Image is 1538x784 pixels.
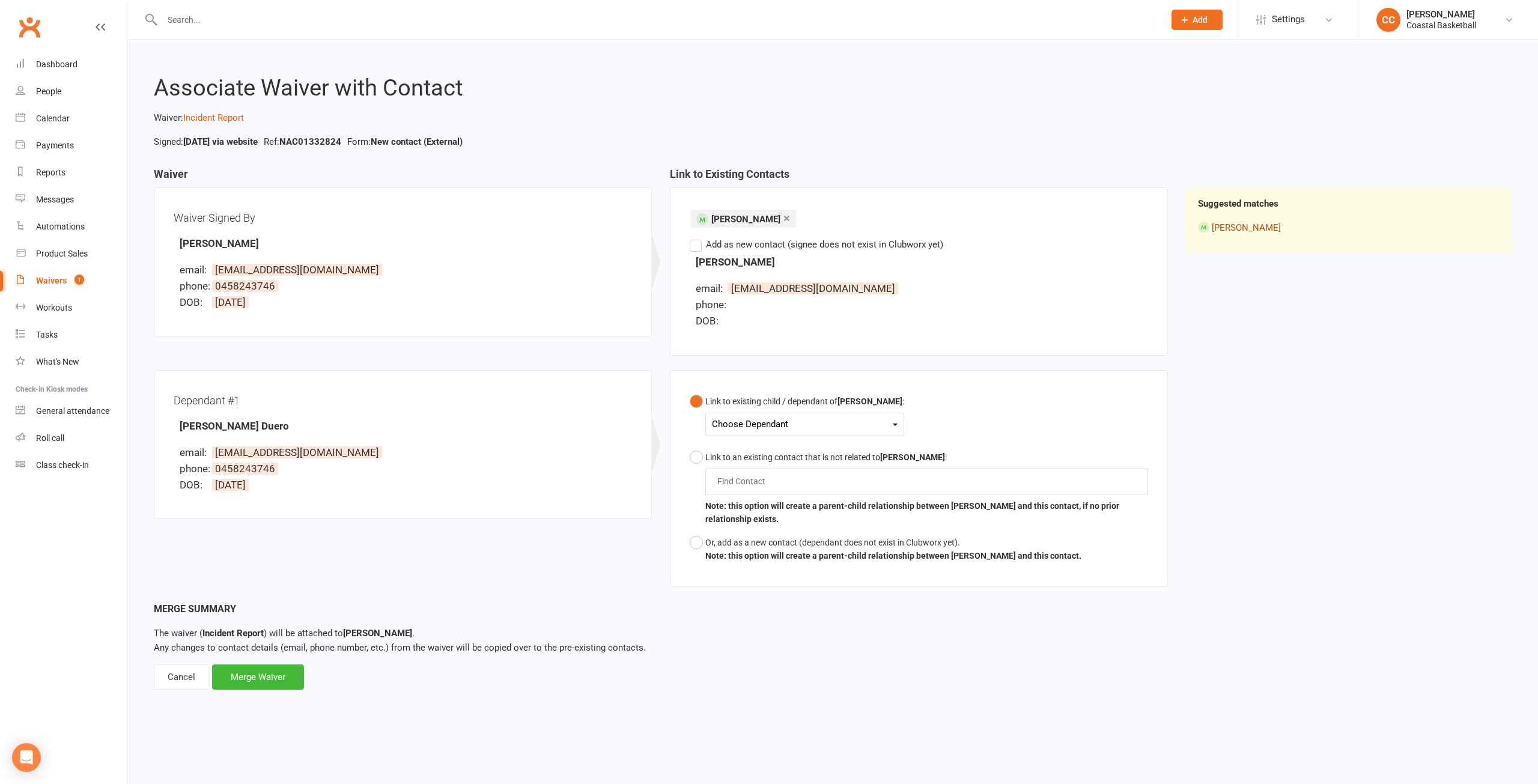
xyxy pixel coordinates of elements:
[14,12,44,42] a: Clubworx
[705,451,1148,464] div: Link to an existing contact that is not related to :
[16,321,127,348] a: Tasks
[1193,15,1208,25] span: Add
[880,452,945,462] b: [PERSON_NAME]
[837,397,902,406] b: [PERSON_NAME]
[36,195,74,204] div: Messages
[261,135,344,149] li: Ref:
[36,168,65,177] div: Reports
[183,112,244,123] a: Incident Report
[1172,10,1223,30] button: Add
[154,601,1512,617] div: Merge Summary
[16,425,127,452] a: Roll call
[1272,6,1305,33] span: Settings
[180,461,210,477] div: phone:
[690,237,943,252] label: Add as new contact (signee does not exist in Clubworx yet)
[74,275,84,285] span: 1
[36,357,79,366] div: What's New
[202,628,264,639] strong: Incident Report
[154,664,209,690] div: Cancel
[212,479,249,491] span: [DATE]
[154,76,1512,101] h2: Associate Waiver with Contact
[212,264,382,276] span: [EMAIL_ADDRESS][DOMAIN_NAME]
[36,460,89,470] div: Class check-in
[696,313,726,329] div: DOB:
[1212,222,1281,233] a: [PERSON_NAME]
[1376,8,1400,32] div: CC
[343,628,412,639] strong: [PERSON_NAME]
[705,551,1081,561] b: Note: this option will create a parent-child relationship between [PERSON_NAME] and this contact.
[690,531,1081,568] button: Or, add as a new contact (dependant does not exist in Clubworx yet).Note: this option will create...
[16,267,127,294] a: Waivers 1
[1198,198,1278,209] strong: Suggested matches
[36,276,67,285] div: Waivers
[16,132,127,159] a: Payments
[180,477,210,493] div: DOB:
[36,330,58,339] div: Tasks
[174,207,632,228] div: Waiver Signed By
[696,297,726,313] div: phone:
[154,626,1512,655] p: Any changes to contact details (email, phone number, etc.) from the waiver will be copied over to...
[36,141,74,150] div: Payments
[16,240,127,267] a: Product Sales
[16,348,127,375] a: What's New
[690,446,1148,531] button: Link to an existing contact that is not related to[PERSON_NAME]:Note: this option will create a p...
[212,664,304,690] div: Merge Waiver
[180,294,210,311] div: DOB:
[16,186,127,213] a: Messages
[36,433,64,443] div: Roll call
[16,51,127,78] a: Dashboard
[696,281,726,297] div: email:
[36,114,70,123] div: Calendar
[670,168,1168,187] h3: Link to Existing Contacts
[36,249,88,258] div: Product Sales
[180,262,210,278] div: email:
[1406,20,1476,31] div: Coastal Basketball
[16,398,127,425] a: General attendance kiosk mode
[279,136,341,147] strong: NAC01332824
[16,78,127,105] a: People
[344,135,466,149] li: Form:
[154,111,1512,125] p: Waiver:
[711,214,780,225] span: [PERSON_NAME]
[705,395,904,408] div: Link to existing child / dependant of :
[36,222,85,231] div: Automations
[212,446,382,458] span: [EMAIL_ADDRESS][DOMAIN_NAME]
[705,536,1081,549] div: Or, add as a new contact (dependant does not exist in Clubworx yet).
[712,416,898,433] div: Choose Dependant
[690,390,904,446] button: Link to existing child / dependant of[PERSON_NAME]:Choose Dependant
[696,256,775,268] strong: [PERSON_NAME]
[16,452,127,479] a: Class kiosk mode
[212,296,249,308] span: [DATE]
[705,501,1119,524] b: Note: this option will create a parent-child relationship between [PERSON_NAME] and this contact,...
[180,420,289,432] strong: [PERSON_NAME] Duero
[12,743,41,772] div: Open Intercom Messenger
[212,280,278,292] span: 0458243746
[151,135,261,149] li: Signed:
[180,278,210,294] div: phone:
[159,11,1156,28] input: Search...
[154,168,652,187] h3: Waiver
[716,474,772,488] input: Find Contact
[16,213,127,240] a: Automations
[371,136,463,147] strong: New contact (External)
[36,406,109,416] div: General attendance
[728,282,898,294] span: [EMAIL_ADDRESS][DOMAIN_NAME]
[154,628,415,639] span: The waiver ( ) will be attached to .
[36,87,61,96] div: People
[180,237,259,249] strong: [PERSON_NAME]
[1406,9,1476,20] div: [PERSON_NAME]
[180,445,210,461] div: email:
[16,294,127,321] a: Workouts
[36,303,72,312] div: Workouts
[183,136,258,147] strong: [DATE] via website
[212,463,278,475] span: 0458243746
[36,59,78,69] div: Dashboard
[783,208,790,228] a: ×
[174,390,632,411] div: Dependant #1
[16,159,127,186] a: Reports
[16,105,127,132] a: Calendar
